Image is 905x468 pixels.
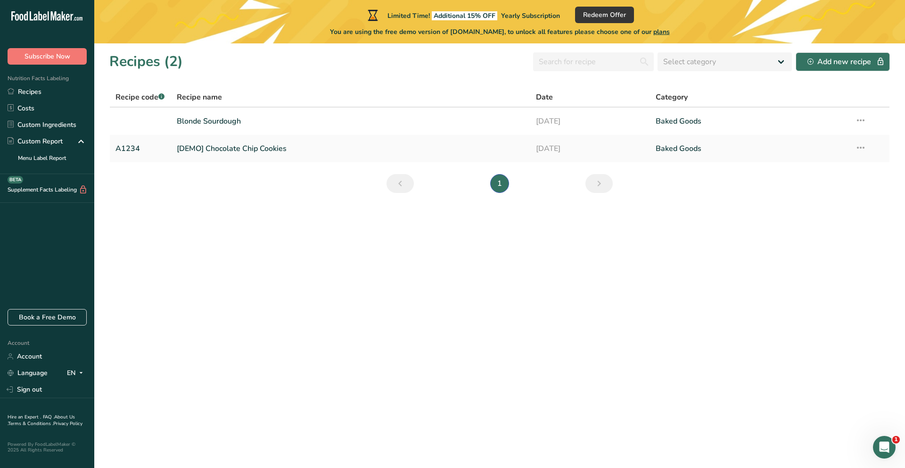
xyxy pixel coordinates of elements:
[8,48,87,65] button: Subscribe Now
[656,111,844,131] a: Baked Goods
[177,92,222,103] span: Recipe name
[533,52,654,71] input: Search for recipe
[8,420,53,427] a: Terms & Conditions .
[656,139,844,159] a: Baked Goods
[109,51,183,72] h1: Recipes (2)
[115,139,165,159] a: A1234
[8,309,87,326] a: Book a Free Demo
[432,11,497,20] span: Additional 15% OFF
[177,111,525,131] a: Blonde Sourdough
[8,414,41,420] a: Hire an Expert .
[583,10,626,20] span: Redeem Offer
[115,92,165,102] span: Recipe code
[585,174,613,193] a: Next page
[536,139,644,159] a: [DATE]
[8,365,48,381] a: Language
[8,176,23,184] div: BETA
[330,27,670,37] span: You are using the free demo version of [DOMAIN_NAME], to unlock all features please choose one of...
[807,56,878,67] div: Add new recipe
[25,51,70,61] span: Subscribe Now
[656,92,688,103] span: Category
[536,92,553,103] span: Date
[8,442,87,453] div: Powered By FoodLabelMaker © 2025 All Rights Reserved
[501,11,560,20] span: Yearly Subscription
[53,420,82,427] a: Privacy Policy
[575,7,634,23] button: Redeem Offer
[387,174,414,193] a: Previous page
[8,414,75,427] a: About Us .
[8,136,63,146] div: Custom Report
[796,52,890,71] button: Add new recipe
[653,27,670,36] span: plans
[43,414,54,420] a: FAQ .
[366,9,560,21] div: Limited Time!
[536,111,644,131] a: [DATE]
[873,436,896,459] iframe: Intercom live chat
[67,368,87,379] div: EN
[177,139,525,159] a: [DEMO] Chocolate Chip Cookies
[892,436,900,443] span: 1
